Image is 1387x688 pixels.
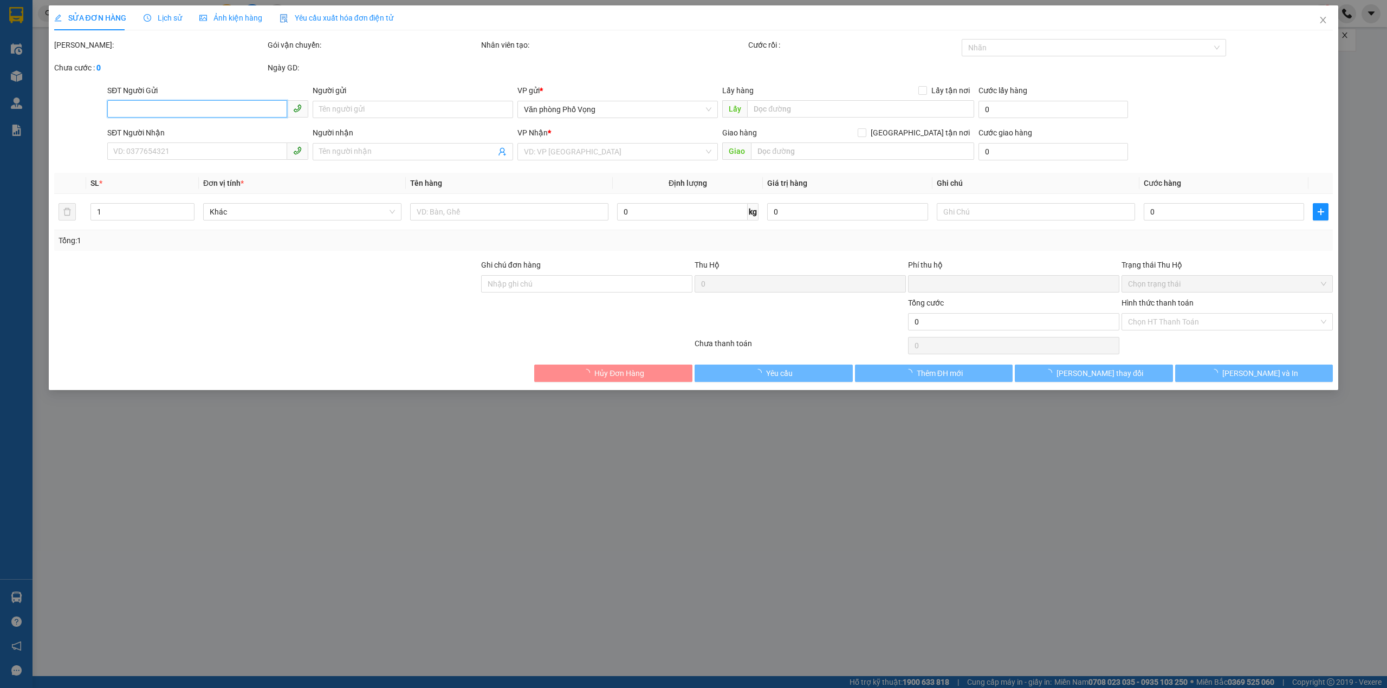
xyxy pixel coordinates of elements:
div: Chưa cước : [54,62,265,74]
img: icon [280,14,288,23]
span: Hủy Đơn Hàng [594,367,644,379]
span: Giao hàng [722,128,757,137]
div: Người nhận [313,127,513,139]
button: Close [1308,5,1338,36]
span: SỬA ĐƠN HÀNG [54,14,126,22]
span: Cước hàng [1144,179,1181,187]
div: Nhân viên tạo: [481,39,746,51]
span: plus [1313,207,1328,216]
input: Ghi Chú [937,203,1135,220]
span: Yêu cầu [766,367,793,379]
button: [PERSON_NAME] và In [1175,365,1333,382]
span: loading [905,369,917,377]
div: SĐT Người Gửi [107,85,308,96]
span: edit [54,14,62,22]
label: Cước lấy hàng [978,86,1027,95]
span: Thu Hộ [695,261,720,269]
div: Gói vận chuyển: [268,39,479,51]
button: Thêm ĐH mới [855,365,1013,382]
div: Trạng thái Thu Hộ [1122,259,1333,271]
span: Lấy hàng [722,86,754,95]
div: [PERSON_NAME]: [54,39,265,51]
span: SL [90,179,99,187]
button: delete [59,203,76,220]
span: Lấy [722,100,747,118]
div: Chưa thanh toán [693,337,907,356]
b: 0 [96,63,101,72]
div: Tổng: 1 [59,235,535,246]
div: VP gửi [517,85,718,96]
input: Dọc đường [747,100,974,118]
input: Cước lấy hàng [978,101,1128,118]
div: Ngày GD: [268,62,479,74]
button: [PERSON_NAME] thay đổi [1015,365,1173,382]
span: Yêu cầu xuất hóa đơn điện tử [280,14,394,22]
span: Đơn vị tính [203,179,244,187]
span: loading [582,369,594,377]
input: Cước giao hàng [978,143,1128,160]
span: Ảnh kiện hàng [199,14,262,22]
span: phone [293,146,302,155]
span: Chọn trạng thái [1128,276,1326,292]
span: clock-circle [144,14,151,22]
span: loading [754,369,766,377]
span: Giá trị hàng [767,179,807,187]
div: Phí thu hộ [908,259,1119,275]
span: Thêm ĐH mới [917,367,963,379]
button: Hủy Đơn Hàng [534,365,692,382]
input: VD: Bàn, Ghế [410,203,608,220]
div: Người gửi [313,85,513,96]
label: Cước giao hàng [978,128,1032,137]
label: Hình thức thanh toán [1122,298,1194,307]
span: Tên hàng [410,179,442,187]
span: Giao [722,142,751,160]
label: Ghi chú đơn hàng [481,261,541,269]
th: Ghi chú [932,173,1139,194]
span: Tổng cước [908,298,944,307]
span: Lấy tận nơi [927,85,974,96]
span: Khác [210,204,395,220]
div: Cước rồi : [748,39,960,51]
button: Yêu cầu [695,365,853,382]
span: Lịch sử [144,14,182,22]
span: [PERSON_NAME] và In [1222,367,1298,379]
input: Dọc đường [751,142,974,160]
div: SĐT Người Nhận [107,127,308,139]
input: Ghi chú đơn hàng [481,275,692,293]
span: loading [1210,369,1222,377]
span: user-add [498,147,507,156]
span: VP Nhận [517,128,548,137]
span: close [1319,16,1327,24]
span: kg [748,203,759,220]
span: [GEOGRAPHIC_DATA] tận nơi [866,127,974,139]
span: phone [293,104,302,113]
span: loading [1045,369,1057,377]
span: Định lượng [669,179,707,187]
span: Văn phòng Phố Vọng [524,101,711,118]
span: [PERSON_NAME] thay đổi [1057,367,1143,379]
span: picture [199,14,207,22]
button: plus [1313,203,1328,220]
